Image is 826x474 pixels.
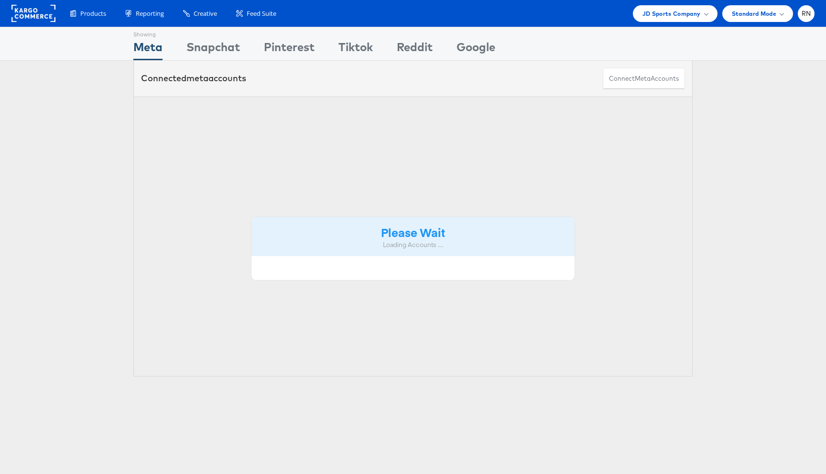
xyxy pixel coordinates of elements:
[338,39,373,60] div: Tiktok
[642,9,701,19] span: JD Sports Company
[456,39,495,60] div: Google
[186,73,208,84] span: meta
[635,74,651,83] span: meta
[133,39,163,60] div: Meta
[397,39,433,60] div: Reddit
[264,39,315,60] div: Pinterest
[80,9,106,18] span: Products
[133,27,163,39] div: Showing
[603,68,685,89] button: ConnectmetaAccounts
[381,224,445,240] strong: Please Wait
[141,72,246,85] div: Connected accounts
[136,9,164,18] span: Reporting
[194,9,217,18] span: Creative
[259,240,567,249] div: Loading Accounts ....
[802,11,811,17] span: RN
[247,9,276,18] span: Feed Suite
[732,9,776,19] span: Standard Mode
[186,39,240,60] div: Snapchat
